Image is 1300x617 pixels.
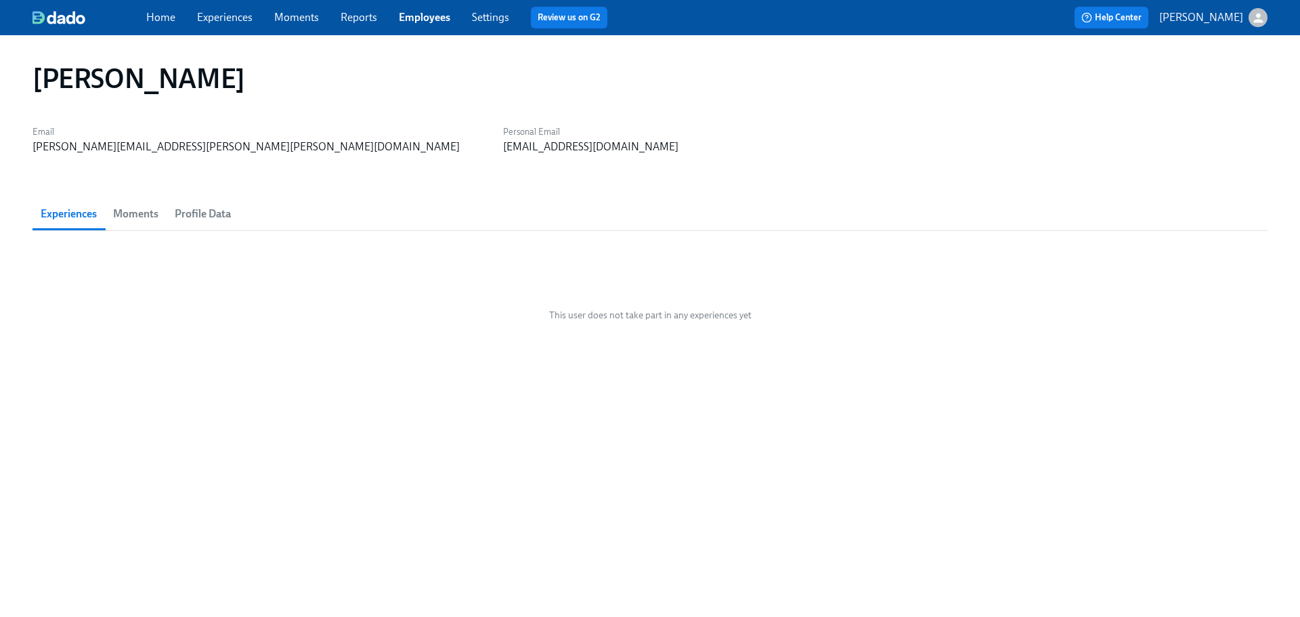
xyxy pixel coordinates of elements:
a: Moments [274,11,319,24]
label: Email [32,125,460,140]
span: This user does not take part in any experiences yet [549,309,752,322]
label: Personal Email [503,125,678,140]
a: Settings [472,11,509,24]
button: Review us on G2 [531,7,607,28]
span: Moments [113,205,158,224]
div: [PERSON_NAME][EMAIL_ADDRESS][PERSON_NAME][PERSON_NAME][DOMAIN_NAME] [32,140,460,154]
img: dado [32,11,85,24]
span: Help Center [1081,11,1142,24]
a: Reports [341,11,377,24]
a: dado [32,11,146,24]
span: Profile Data [175,205,231,224]
span: Experiences [41,205,97,224]
div: [EMAIL_ADDRESS][DOMAIN_NAME] [503,140,678,154]
a: Review us on G2 [538,11,601,24]
a: Employees [399,11,450,24]
button: Help Center [1075,7,1148,28]
a: Home [146,11,175,24]
p: [PERSON_NAME] [1159,10,1243,25]
a: Experiences [197,11,253,24]
button: [PERSON_NAME] [1159,8,1267,27]
h1: [PERSON_NAME] [32,62,245,95]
